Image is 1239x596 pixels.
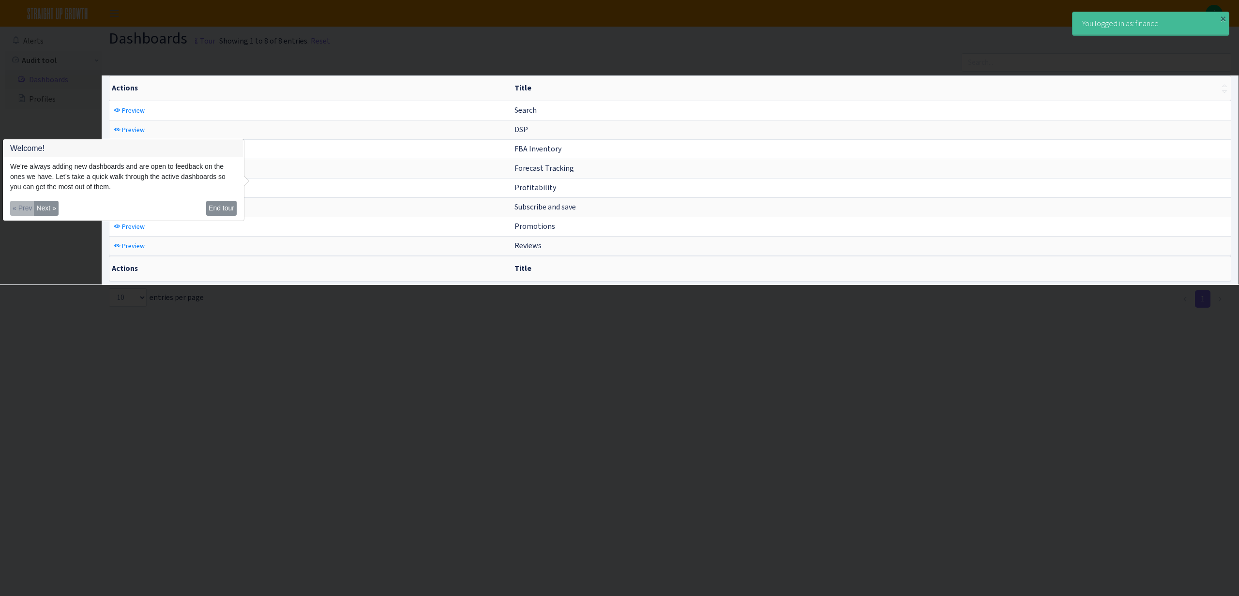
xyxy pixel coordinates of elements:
[111,122,147,137] a: Preview
[511,76,1231,101] th: Title : activate to sort column ascending
[514,240,542,251] span: Reviews
[514,202,576,212] span: Subscribe and save
[511,256,1231,281] th: Title
[514,163,574,173] span: Forecast Tracking
[111,219,147,234] a: Preview
[514,105,537,115] span: Search
[206,201,237,216] button: End tour
[514,182,556,193] span: Profitability
[122,241,145,251] span: Preview
[122,222,145,231] span: Preview
[3,140,243,157] h3: Welcome!
[111,103,147,118] a: Preview
[514,124,528,134] span: DSP
[109,76,511,101] th: Actions
[1218,13,1228,23] div: ×
[3,157,243,196] div: We’re always adding new dashboards and are open to feedback on the ones we have. Let’s take a qui...
[122,106,145,115] span: Preview
[514,144,561,154] span: FBA Inventory
[34,201,58,216] button: Next »
[122,125,145,134] span: Preview
[1073,12,1229,35] div: You logged in as: finance
[111,238,147,253] a: Preview
[10,201,34,216] button: « Prev
[514,221,555,231] span: Promotions
[109,256,511,281] th: Actions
